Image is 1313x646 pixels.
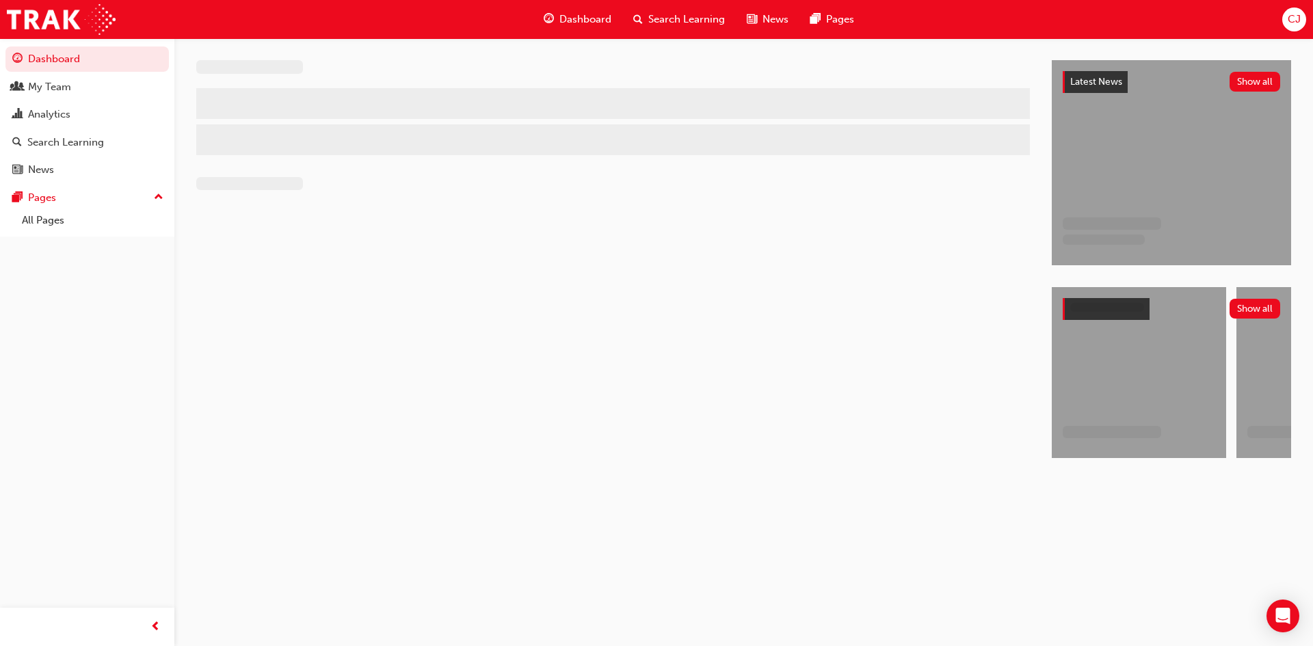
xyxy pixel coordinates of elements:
div: Pages [28,190,56,206]
span: guage-icon [12,53,23,66]
span: guage-icon [544,11,554,28]
button: CJ [1282,8,1306,31]
button: Pages [5,185,169,211]
span: Pages [826,12,854,27]
a: My Team [5,75,169,100]
a: pages-iconPages [799,5,865,33]
a: Dashboard [5,46,169,72]
a: News [5,157,169,183]
span: Latest News [1070,76,1122,88]
button: DashboardMy TeamAnalyticsSearch LearningNews [5,44,169,185]
a: guage-iconDashboard [533,5,622,33]
a: Show all [1063,298,1280,320]
div: News [28,162,54,178]
span: news-icon [12,164,23,176]
span: prev-icon [150,619,161,636]
span: search-icon [633,11,643,28]
span: pages-icon [810,11,821,28]
span: CJ [1288,12,1301,27]
a: Analytics [5,102,169,127]
span: search-icon [12,137,22,149]
span: news-icon [747,11,757,28]
div: My Team [28,79,71,95]
span: Dashboard [559,12,611,27]
img: Trak [7,4,116,35]
button: Show all [1230,72,1281,92]
div: Search Learning [27,135,104,150]
button: Show all [1230,299,1281,319]
span: Search Learning [648,12,725,27]
a: All Pages [16,210,169,231]
span: News [762,12,788,27]
a: Search Learning [5,130,169,155]
span: chart-icon [12,109,23,121]
a: Latest NewsShow all [1063,71,1280,93]
span: up-icon [154,189,163,206]
div: Open Intercom Messenger [1266,600,1299,632]
a: news-iconNews [736,5,799,33]
span: pages-icon [12,192,23,204]
span: people-icon [12,81,23,94]
a: search-iconSearch Learning [622,5,736,33]
div: Analytics [28,107,70,122]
